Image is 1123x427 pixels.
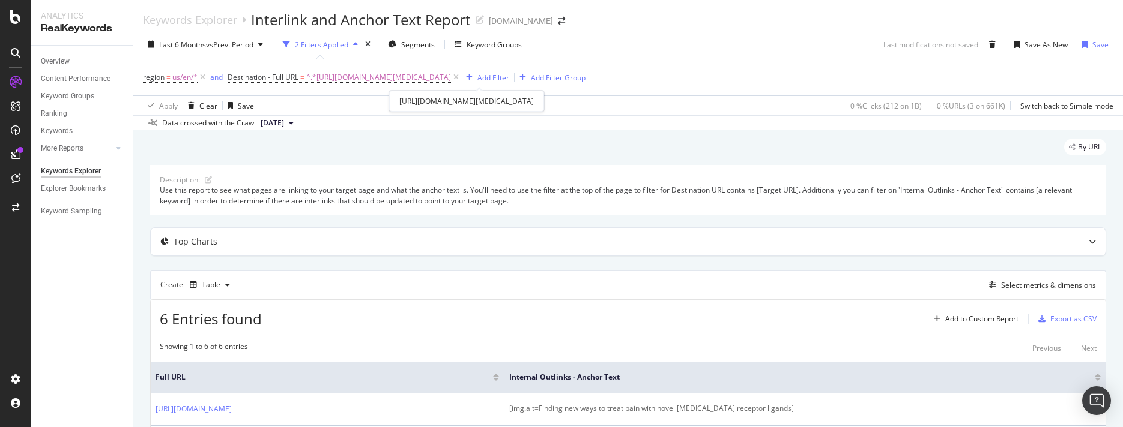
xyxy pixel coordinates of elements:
[389,91,544,112] div: [URL][DOMAIN_NAME][MEDICAL_DATA]
[41,90,94,103] div: Keyword Groups
[160,175,200,185] div: Description:
[1082,386,1111,415] div: Open Intercom Messenger
[929,309,1019,329] button: Add to Custom Report
[41,22,123,35] div: RealKeywords
[41,125,124,137] a: Keywords
[41,107,124,120] a: Ranking
[159,40,206,50] span: Last 6 Months
[509,403,1101,414] div: [img.alt=Finding new ways to treat pain with novel [MEDICAL_DATA] receptor ligands]
[41,142,83,155] div: More Reports
[295,40,348,50] div: 2 Filters Applied
[162,118,256,128] div: Data crossed with the Crawl
[156,372,475,383] span: Full URL
[202,281,220,288] div: Table
[850,101,922,111] div: 0 % Clicks ( 212 on 1B )
[143,96,178,115] button: Apply
[531,73,586,83] div: Add Filter Group
[251,10,471,30] div: Interlink and Anchor Text Report
[401,40,435,50] span: Segments
[160,309,262,329] span: 6 Entries found
[278,35,363,54] button: 2 Filters Applied
[1081,343,1097,353] div: Next
[1034,309,1097,329] button: Export as CSV
[41,205,102,218] div: Keyword Sampling
[1020,101,1113,111] div: Switch back to Simple mode
[41,165,101,178] div: Keywords Explorer
[984,278,1096,292] button: Select metrics & dimensions
[1081,341,1097,356] button: Next
[143,13,237,26] a: Keywords Explorer
[1064,139,1106,155] div: legacy label
[1025,40,1068,50] div: Save As New
[172,69,198,86] span: us/en/*
[41,55,70,68] div: Overview
[41,55,124,68] a: Overview
[945,315,1019,323] div: Add to Custom Report
[1078,143,1101,151] span: By URL
[261,118,284,128] span: 2025 Jun. 24th
[174,236,217,248] div: Top Charts
[450,35,527,54] button: Keyword Groups
[41,165,124,178] a: Keywords Explorer
[383,35,440,54] button: Segments
[467,40,522,50] div: Keyword Groups
[1032,341,1061,356] button: Previous
[156,403,232,415] a: [URL][DOMAIN_NAME]
[41,73,110,85] div: Content Performance
[477,73,509,83] div: Add Filter
[41,90,124,103] a: Keyword Groups
[159,101,178,111] div: Apply
[1050,314,1097,324] div: Export as CSV
[306,69,451,86] span: ^.*[URL][DOMAIN_NAME][MEDICAL_DATA]
[1016,96,1113,115] button: Switch back to Simple mode
[558,17,565,25] div: arrow-right-arrow-left
[509,372,1077,383] span: Internal Outlinks - Anchor Text
[461,70,509,85] button: Add Filter
[1032,343,1061,353] div: Previous
[160,185,1097,205] div: Use this report to see what pages are linking to your target page and what the anchor text is. Yo...
[160,341,248,356] div: Showing 1 to 6 of 6 entries
[256,116,298,130] button: [DATE]
[1092,40,1109,50] div: Save
[183,96,217,115] button: Clear
[166,72,171,82] span: =
[1009,35,1068,54] button: Save As New
[41,205,124,218] a: Keyword Sampling
[363,38,373,50] div: times
[41,142,112,155] a: More Reports
[883,40,978,50] div: Last modifications not saved
[937,101,1005,111] div: 0 % URLs ( 3 on 661K )
[228,72,298,82] span: Destination - Full URL
[160,275,235,294] div: Create
[1001,280,1096,290] div: Select metrics & dimensions
[300,72,304,82] span: =
[206,40,253,50] span: vs Prev. Period
[41,73,124,85] a: Content Performance
[41,182,124,195] a: Explorer Bookmarks
[1077,35,1109,54] button: Save
[41,125,73,137] div: Keywords
[210,72,223,82] div: and
[143,72,165,82] span: region
[238,101,254,111] div: Save
[489,15,553,27] div: [DOMAIN_NAME]
[185,275,235,294] button: Table
[515,70,586,85] button: Add Filter Group
[210,71,223,83] button: and
[41,107,67,120] div: Ranking
[223,96,254,115] button: Save
[41,182,106,195] div: Explorer Bookmarks
[41,10,123,22] div: Analytics
[143,35,268,54] button: Last 6 MonthsvsPrev. Period
[199,101,217,111] div: Clear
